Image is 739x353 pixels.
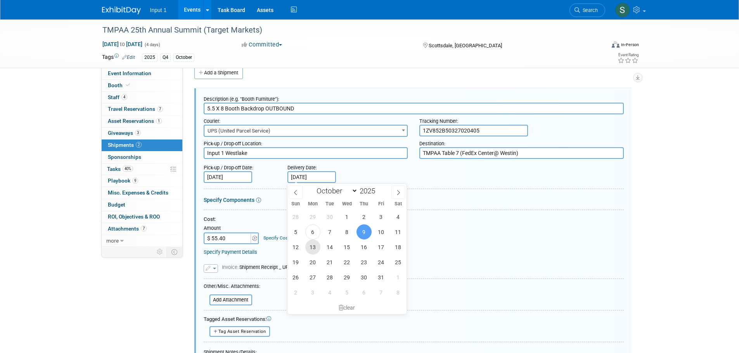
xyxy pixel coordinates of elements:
[374,255,389,270] span: October 24, 2025
[391,239,406,255] span: October 18, 2025
[204,147,408,159] textarea: Input 1 Westlake
[47,3,103,10] a: 1ZV852B50326210612
[339,224,355,239] span: October 8, 2025
[374,270,389,285] span: October 31, 2025
[239,41,285,49] button: Committed
[357,255,372,270] span: October 23, 2025
[153,247,167,257] td: Personalize Event Tab Strip
[618,53,639,57] div: Event Rating
[218,329,266,334] span: Tag Asset Reservation
[108,130,141,136] span: Giveaways
[204,125,408,137] span: UPS (United Parcel Service)
[136,142,142,148] span: 2
[321,201,338,207] span: Tue
[374,224,389,239] span: October 10, 2025
[102,115,182,127] a: Asset Reservations1
[263,235,304,241] a: Specify Cost Center
[339,285,355,300] span: November 5, 2025
[5,3,408,11] p: Return tracking #
[358,186,381,195] input: Year
[339,255,355,270] span: October 22, 2025
[102,80,182,91] a: Booth
[339,209,355,224] span: October 1, 2025
[126,83,130,87] i: Booth reservation complete
[305,239,320,255] span: October 13, 2025
[108,82,132,88] span: Booth
[102,127,182,139] a: Giveaways3
[4,3,409,11] body: Rich Text Area. Press ALT-0 for help.
[102,199,182,211] a: Budget
[569,3,605,17] a: Search
[313,186,358,196] select: Month
[108,154,141,160] span: Sponsorships
[339,270,355,285] span: October 29, 2025
[102,68,182,79] a: Event Information
[615,3,630,17] img: Susan Stout
[288,270,303,285] span: October 26, 2025
[305,270,320,285] span: October 27, 2025
[156,118,162,124] span: 1
[322,255,337,270] span: October 21, 2025
[108,142,142,148] span: Shipments
[357,209,372,224] span: October 2, 2025
[204,249,257,255] a: Specify Payment Details
[108,70,151,76] span: Event Information
[287,301,407,314] div: clear
[204,225,260,232] div: Amount
[419,114,624,125] div: Tracking Number:
[305,224,320,239] span: October 6, 2025
[102,235,182,247] a: more
[305,255,320,270] span: October 20, 2025
[108,106,163,112] span: Travel Reservations
[287,161,384,171] div: Delivery Date:
[612,41,620,48] img: Format-Inperson.png
[100,23,594,37] div: TMPAA 25th Annual Summit (Target Markets)
[160,53,171,62] div: Q4
[322,239,337,255] span: October 14, 2025
[119,41,126,47] span: to
[355,201,372,207] span: Thu
[204,197,254,203] a: Specify Components
[102,175,182,187] a: Playbook9
[288,209,303,224] span: September 28, 2025
[357,285,372,300] span: November 6, 2025
[102,164,182,175] a: Tasks40%
[357,224,372,239] span: October 9, 2025
[102,223,182,235] a: Attachments7
[102,41,143,48] span: [DATE] [DATE]
[391,270,406,285] span: November 1, 2025
[372,201,389,207] span: Fri
[419,147,624,159] textarea: TMPAA Table 7 (FedEx Center@ Westin)
[288,285,303,300] span: November 2, 2025
[322,270,337,285] span: October 28, 2025
[391,224,406,239] span: October 11, 2025
[121,94,127,100] span: 4
[132,178,138,184] span: 9
[374,239,389,255] span: October 17, 2025
[322,224,337,239] span: October 7, 2025
[102,139,182,151] a: Shipments2
[322,209,337,224] span: September 30, 2025
[194,67,243,79] a: Add a Shipment
[204,126,407,136] span: UPS (United Parcel Service)
[288,224,303,239] span: October 5, 2025
[222,264,239,270] span: Invoice:
[141,226,147,231] span: 7
[389,201,407,207] span: Sat
[108,201,125,208] span: Budget
[204,216,624,223] div: Cost:
[102,103,182,115] a: Travel Reservations7
[374,209,389,224] span: October 3, 2025
[135,130,141,136] span: 3
[108,118,162,124] span: Asset Reservations
[338,201,355,207] span: Wed
[102,187,182,199] a: Misc. Expenses & Credits
[122,55,135,60] a: Edit
[150,7,167,13] span: Input 1
[204,283,260,292] div: Other/Misc. Attachments:
[391,255,406,270] span: October 25, 2025
[621,42,639,48] div: In-Person
[204,161,276,171] div: Pick-up / Drop-off Date:
[108,189,168,196] span: Misc. Expenses & Credits
[559,40,639,52] div: Event Format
